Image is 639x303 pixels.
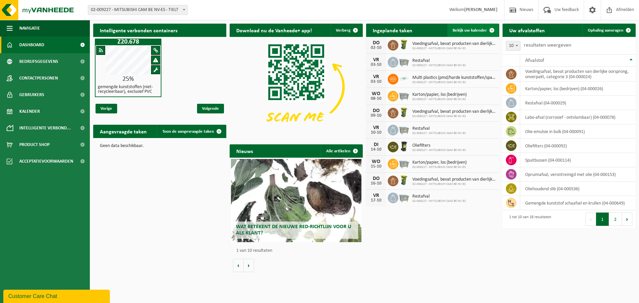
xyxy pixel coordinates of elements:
div: 15-10 [369,164,383,169]
span: 10 [506,41,521,51]
div: 1 tot 10 van 18 resultaten [506,212,551,227]
span: Toon de aangevraagde taken [162,129,214,134]
button: Volgende [244,259,254,272]
span: Wat betekent de nieuwe RED-richtlijn voor u als klant? [236,224,351,236]
img: Download de VHEPlus App [230,37,363,137]
div: 03-10 [369,79,383,84]
a: Toon de aangevraagde taken [157,125,226,138]
span: Karton/papier, los (bedrijven) [412,92,467,97]
h1: Z20.678 [97,39,160,45]
a: Ophaling aanvragen [582,24,635,37]
span: 02-009227 - MITSUBISHI CAM BE NV-ES [412,80,496,84]
span: Voedingsafval, bevat producten van dierlijke oorsprong, onverpakt, categorie 3 [412,109,496,114]
div: VR [369,57,383,63]
iframe: chat widget [3,288,111,303]
span: Kalender [19,103,40,120]
div: VR [369,193,383,198]
img: WB-2500-GAL-GY-01 [398,56,410,67]
span: Vorige [96,104,117,113]
td: gemengde kunststof schaafsel en krullen (04-000649) [520,196,636,210]
td: spuitbussen (04-000114) [520,153,636,167]
div: 08-10 [369,96,383,101]
span: 02-009227 - MITSUBISHI CAM BE NV-ES [412,165,467,169]
div: VR [369,74,383,79]
h2: Aangevraagde taken [93,125,153,138]
div: 25% [96,76,161,82]
span: Intelligente verbond... [19,120,71,136]
div: WO [369,91,383,96]
a: Bekijk uw kalender [447,24,499,37]
span: Volgende [197,104,224,113]
td: labo-afval (corrosief - ontvlambaar) (04-000078) [520,110,636,124]
button: 2 [609,213,622,226]
div: DO [369,176,383,181]
a: Alle artikelen [321,144,362,158]
span: Restafval [412,126,466,131]
label: resultaten weergeven [524,43,571,48]
span: 02-009227 - MITSUBISHI CAM BE NV-ES [412,182,496,186]
span: Restafval [412,194,466,199]
span: Dashboard [19,37,44,53]
td: voedingsafval, bevat producten van dierlijke oorsprong, onverpakt, categorie 3 (04-000024) [520,67,636,81]
div: 02-10 [369,46,383,50]
span: 02-009227 - MITSUBISHI CAM BE NV-ES [412,97,467,101]
span: 02-009227 - MITSUBISHI CAM BE NV-ES [412,131,466,135]
strong: [PERSON_NAME] [464,7,498,12]
span: Verberg [336,28,350,33]
span: 02-009227 - MITSUBISHI CAM BE NV-ES [412,114,496,118]
span: 10 [506,41,520,51]
img: WB-2500-GAL-GY-01 [398,158,410,169]
div: 03-10 [369,63,383,67]
span: 02-009227 - MITSUBISHI CAM BE NV-ES - TIELT [88,5,188,15]
td: karton/papier, los (bedrijven) (04-000026) [520,81,636,96]
div: DO [369,40,383,46]
span: 02-009227 - MITSUBISHI CAM BE NV-ES [412,199,466,203]
div: WO [369,159,383,164]
button: 1 [596,213,609,226]
span: Acceptatievoorwaarden [19,153,73,170]
img: WB-2500-GAL-GY-01 [398,192,410,203]
span: 02-009227 - MITSUBISHI CAM BE NV-ES [412,47,496,51]
span: Bekijk uw kalender [453,28,487,33]
span: Voedingsafval, bevat producten van dierlijke oorsprong, onverpakt, categorie 3 [412,177,496,182]
p: 1 van 10 resultaten [236,248,359,253]
img: WB-2500-GAL-GY-01 [398,90,410,101]
span: 02-009227 - MITSUBISHI CAM BE NV-ES - TIELT [88,5,187,15]
td: olie-emulsie in bulk (04-000091) [520,124,636,139]
h2: Intelligente verbonden containers [93,24,226,37]
p: Geen data beschikbaar. [100,144,220,148]
span: Restafval [412,58,466,64]
div: 17-10 [369,198,383,203]
span: Afvalstof [525,58,544,63]
img: WB-0060-HPE-GN-50 [398,175,410,186]
div: 16-10 [369,181,383,186]
span: Ophaling aanvragen [588,28,623,33]
img: LP-SK-00500-LPE-16 [398,73,410,84]
span: Multi plastics (pmd/harde kunststoffen/spanbanden/eps/folie naturel/folie gemeng... [412,75,496,80]
h2: Download nu de Vanheede+ app! [230,24,319,37]
span: Contactpersonen [19,70,58,86]
td: restafval (04-000029) [520,96,636,110]
div: 09-10 [369,113,383,118]
span: Bedrijfsgegevens [19,53,58,70]
div: VR [369,125,383,130]
td: oliehoudend slib (04-000536) [520,182,636,196]
button: Next [622,213,632,226]
h2: Uw afvalstoffen [503,24,551,37]
h2: Nieuws [230,144,260,157]
img: WB-0060-HPE-GN-50 [398,107,410,118]
span: Oliefilters [412,143,466,148]
button: Verberg [330,24,362,37]
span: Voedingsafval, bevat producten van dierlijke oorsprong, onverpakt, categorie 3 [412,41,496,47]
div: 14-10 [369,147,383,152]
div: 10-10 [369,130,383,135]
span: Product Shop [19,136,50,153]
span: Gebruikers [19,86,44,103]
span: Karton/papier, los (bedrijven) [412,160,467,165]
div: DI [369,142,383,147]
a: Wat betekent de nieuwe RED-richtlijn voor u als klant? [231,159,361,242]
td: opruimafval, verontreinigd met olie (04-000153) [520,167,636,182]
h4: gemengde kunststoffen (niet-recycleerbaar), exclusief PVC [98,85,158,94]
span: 02-009227 - MITSUBISHI CAM BE NV-ES [412,64,466,68]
